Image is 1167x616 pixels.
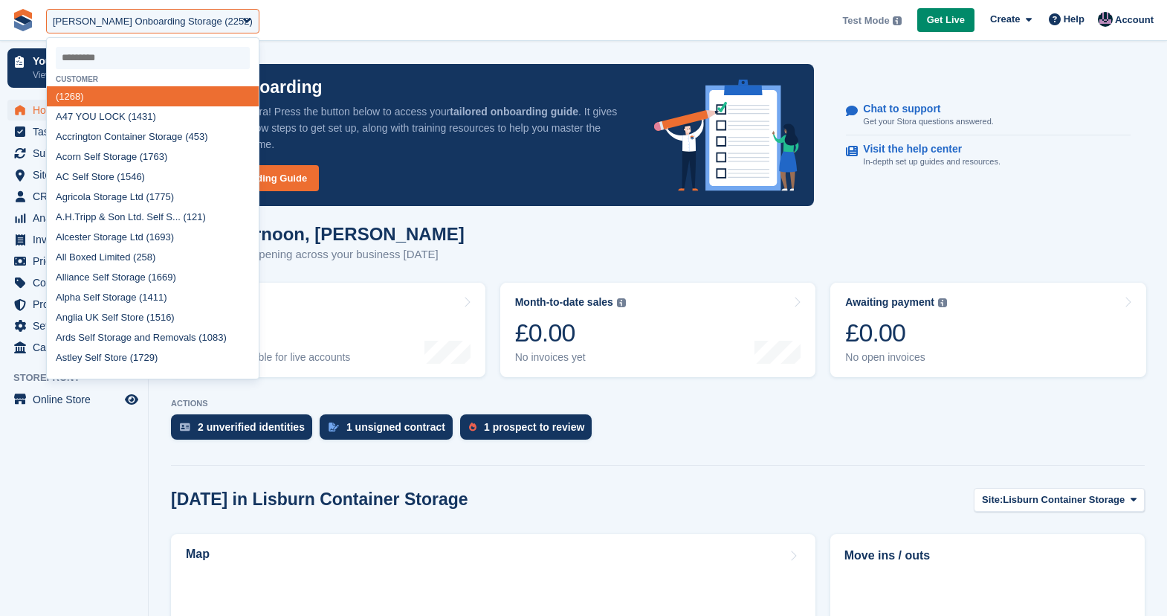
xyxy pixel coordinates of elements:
[33,164,122,185] span: Sites
[515,296,613,309] div: Month-to-date sales
[47,86,259,106] div: (1268)
[846,135,1131,176] a: Visit the help center In-depth set up guides and resources.
[917,8,974,33] a: Get Live
[47,227,259,247] div: Alcester Storage Ltd (1693)
[53,14,253,29] div: [PERSON_NAME] Onboarding Storage (2252)
[33,68,121,82] p: View next steps
[863,103,981,115] p: Chat to support
[1064,12,1084,27] span: Help
[927,13,965,28] span: Get Live
[7,48,140,88] a: Your onboarding View next steps
[515,318,626,348] div: £0.00
[171,399,1145,408] p: ACTIONS
[7,337,140,358] a: menu
[7,251,140,272] a: menu
[460,414,599,447] a: 1 prospect to review
[484,421,584,433] div: 1 prospect to review
[33,100,122,121] span: Home
[982,493,1003,507] span: Site:
[1115,13,1154,28] span: Account
[33,56,121,66] p: Your onboarding
[47,347,259,368] div: Astley Self Store (1729)
[515,351,626,364] div: No invoices yet
[7,186,140,207] a: menu
[123,391,140,408] a: Preview store
[33,186,122,207] span: CRM
[33,337,122,358] span: Capital
[617,298,626,307] img: icon-info-grey-7440780725fd019a000dd9b08b2336e03edf1995a4989e88bcd33f0948082b44.svg
[938,298,947,307] img: icon-info-grey-7440780725fd019a000dd9b08b2336e03edf1995a4989e88bcd33f0948082b44.svg
[450,106,578,118] strong: tailored onboarding guide
[320,414,460,447] a: 1 unsigned contract
[893,16,902,25] img: icon-info-grey-7440780725fd019a000dd9b08b2336e03edf1995a4989e88bcd33f0948082b44.svg
[171,490,468,510] h2: [DATE] in Lisburn Container Storage
[7,315,140,336] a: menu
[863,155,1000,168] p: In-depth set up guides and resources.
[845,351,947,364] div: No open invoices
[33,389,122,410] span: Online Store
[863,115,993,128] p: Get your Stora questions answered.
[974,488,1145,513] button: Site: Lisburn Container Storage
[171,224,465,244] h1: Good afternoon, [PERSON_NAME]
[346,421,445,433] div: 1 unsigned contract
[7,100,140,121] a: menu
[1098,12,1113,27] img: Oliver Bruce
[33,121,122,142] span: Tasks
[7,143,140,164] a: menu
[654,80,800,191] img: onboarding-info-6c161a55d2c0e0a8cae90662b2fe09162a5109e8cc188191df67fb4f79e88e88.svg
[47,126,259,147] div: Accrington Container Storage (453)
[7,229,140,250] a: menu
[33,315,122,336] span: Settings
[47,75,259,83] div: Customer
[990,12,1020,27] span: Create
[47,287,259,307] div: Alpha Self Storage (1411)
[47,368,259,388] div: Atlas Self Storage (846)
[33,208,122,228] span: Analytics
[830,283,1146,377] a: Awaiting payment £0.00 No open invoices
[1003,493,1125,507] span: Lisburn Container Storage
[198,421,305,433] div: 2 unverified identities
[7,294,140,315] a: menu
[845,318,947,348] div: £0.00
[47,327,259,347] div: Ards Self Storage and Removals (1083)
[184,318,350,348] div: 0%
[47,106,259,126] div: A47 YOU LOCK (1431)
[33,272,122,293] span: Coupons
[47,167,259,187] div: AC Self Store (1546)
[47,247,259,267] div: All Boxed Limited (258)
[863,143,989,155] p: Visit the help center
[7,272,140,293] a: menu
[844,547,1131,565] h2: Move ins / outs
[47,187,259,207] div: Agricola Storage Ltd (1775)
[186,548,210,561] h2: Map
[500,283,816,377] a: Month-to-date sales £0.00 No invoices yet
[169,283,485,377] a: Occupancy 0% Data only available for live accounts
[845,296,934,309] div: Awaiting payment
[7,389,140,410] a: menu
[13,370,148,385] span: Storefront
[186,103,630,153] p: Welcome to Stora! Press the button below to access your . It gives you easy to follow steps to ge...
[47,267,259,287] div: Alliance Self Storage (1669)
[842,13,889,28] span: Test Mode
[47,207,259,227] div: A.H.Tripp & Son Ltd. Self S... (121)
[33,143,122,164] span: Subscriptions
[171,246,465,263] p: Here's what's happening across your business [DATE]
[12,9,34,31] img: stora-icon-8386f47178a22dfd0bd8f6a31ec36ba5ce8667c1dd55bd0f319d3a0aa187defe.svg
[47,147,259,167] div: Acorn Self Storage (1763)
[33,294,122,315] span: Protection
[33,251,122,272] span: Pricing
[184,351,350,364] div: Data only available for live accounts
[846,95,1131,136] a: Chat to support Get your Stora questions answered.
[329,423,339,431] img: contract_signature_icon-13c848040528278c33f63329250d36e43548de30e8caae1d1a13099fd9432cc5.svg
[33,229,122,250] span: Invoices
[7,121,140,142] a: menu
[180,423,190,431] img: verify_identity-adf6edd0f0f0b5bbfe63781bf79b02c33cf7c696d77639b501bdc392416b5a36.svg
[171,414,320,447] a: 2 unverified identities
[7,208,140,228] a: menu
[7,164,140,185] a: menu
[469,423,476,431] img: prospect-51fa495bee0391a8d652442698ab0144808aea92771e9ea1ae160a38d050c398.svg
[47,307,259,327] div: Anglia UK Self Store (1516)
